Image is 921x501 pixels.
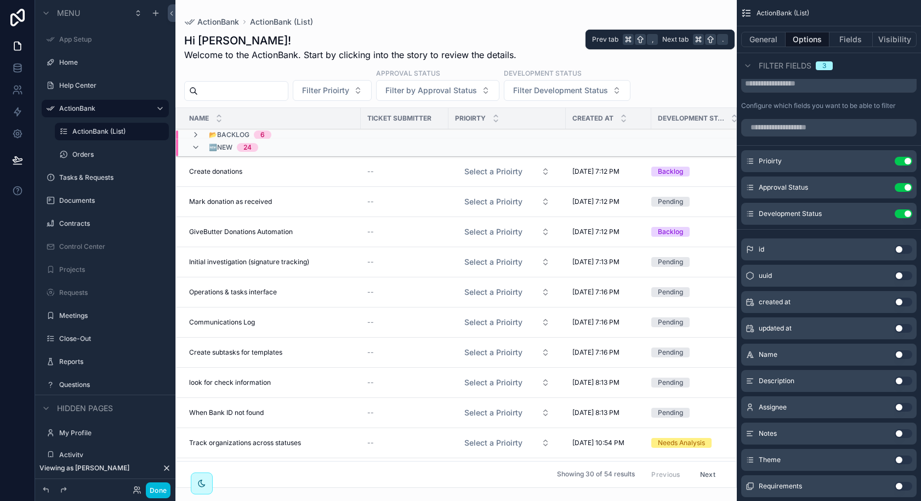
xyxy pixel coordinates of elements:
[464,407,522,418] span: Select a Prioirty
[250,16,313,27] a: ActionBank (List)
[376,68,440,78] label: Approval Status
[293,80,372,101] button: Select Button
[456,192,559,212] button: Select Button
[59,173,162,182] a: Tasks & Requests
[759,324,792,333] span: updated at
[572,439,645,447] a: [DATE] 10:54 PM
[59,311,162,320] label: Meetings
[184,48,516,61] span: Welcome to the ActionBank. Start by clicking into the story to review the details.
[189,408,264,417] span: When Bank ID not found
[189,167,242,176] span: Create donations
[367,288,374,297] span: --
[59,35,162,44] label: App Setup
[189,227,354,236] a: GiveButter Donations Automation
[456,343,559,362] button: Select Button
[648,35,657,44] span: ,
[759,298,791,306] span: created at
[243,143,252,152] div: 24
[759,61,811,72] span: Filter fields
[464,347,522,358] span: Select a Prioirty
[59,429,162,437] label: My Profile
[189,348,282,357] span: Create subtasks for templates
[651,438,731,448] a: Needs Analysis
[455,161,559,182] a: Select Button
[184,16,239,27] a: ActionBank
[189,227,293,236] span: GiveButter Donations Automation
[658,227,683,237] div: Backlog
[572,408,645,417] a: [DATE] 8:13 PM
[572,439,624,447] span: [DATE] 10:54 PM
[572,348,645,357] a: [DATE] 7:16 PM
[658,348,683,357] div: Pending
[464,166,522,177] span: Select a Prioirty
[59,288,162,297] label: Requests
[759,429,777,438] span: Notes
[456,373,559,392] button: Select Button
[189,378,354,387] a: look for check information
[59,265,162,274] label: Projects
[189,258,309,266] span: Initial investigation (signature tracking)
[759,183,808,192] span: Approval Status
[572,197,645,206] a: [DATE] 7:12 PM
[72,150,162,159] label: Orders
[658,197,683,207] div: Pending
[873,32,917,47] button: Visibility
[658,438,705,448] div: Needs Analysis
[464,437,522,448] span: Select a Prioirty
[59,357,162,366] a: Reports
[658,287,683,297] div: Pending
[456,282,559,302] button: Select Button
[59,219,162,228] label: Contracts
[464,257,522,267] span: Select a Prioirty
[464,196,522,207] span: Select a Prioirty
[455,402,559,423] a: Select Button
[464,287,522,298] span: Select a Prioirty
[829,32,873,47] button: Fields
[572,378,645,387] a: [DATE] 8:13 PM
[59,104,147,113] a: ActionBank
[759,456,781,464] span: Theme
[59,380,162,389] a: Questions
[209,130,249,139] span: 📂Backlog
[456,222,559,242] button: Select Button
[464,377,522,388] span: Select a Prioirty
[189,197,272,206] span: Mark donation as received
[456,433,559,453] button: Select Button
[455,372,559,393] a: Select Button
[59,334,162,343] label: Close-Out
[57,403,113,414] span: Hidden pages
[456,312,559,332] button: Select Button
[572,378,619,387] span: [DATE] 8:13 PM
[59,451,162,459] label: Activity
[759,482,802,491] span: Requirements
[504,68,582,78] label: Development Status
[455,282,559,303] a: Select Button
[572,167,619,176] span: [DATE] 7:12 PM
[651,197,731,207] a: Pending
[455,221,559,242] a: Select Button
[572,167,645,176] a: [DATE] 7:12 PM
[189,408,354,417] a: When Bank ID not found
[513,85,608,96] span: Filter Development Status
[146,482,170,498] button: Done
[367,439,442,447] a: --
[59,81,162,90] label: Help Center
[759,245,764,254] span: id
[367,318,374,327] span: --
[456,252,559,272] button: Select Button
[658,167,683,177] div: Backlog
[572,258,619,266] span: [DATE] 7:13 PM
[302,85,349,96] span: Filter Prioirty
[572,408,619,417] span: [DATE] 8:13 PM
[367,167,442,176] a: --
[367,114,431,123] span: Ticket Submitter
[367,408,374,417] span: --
